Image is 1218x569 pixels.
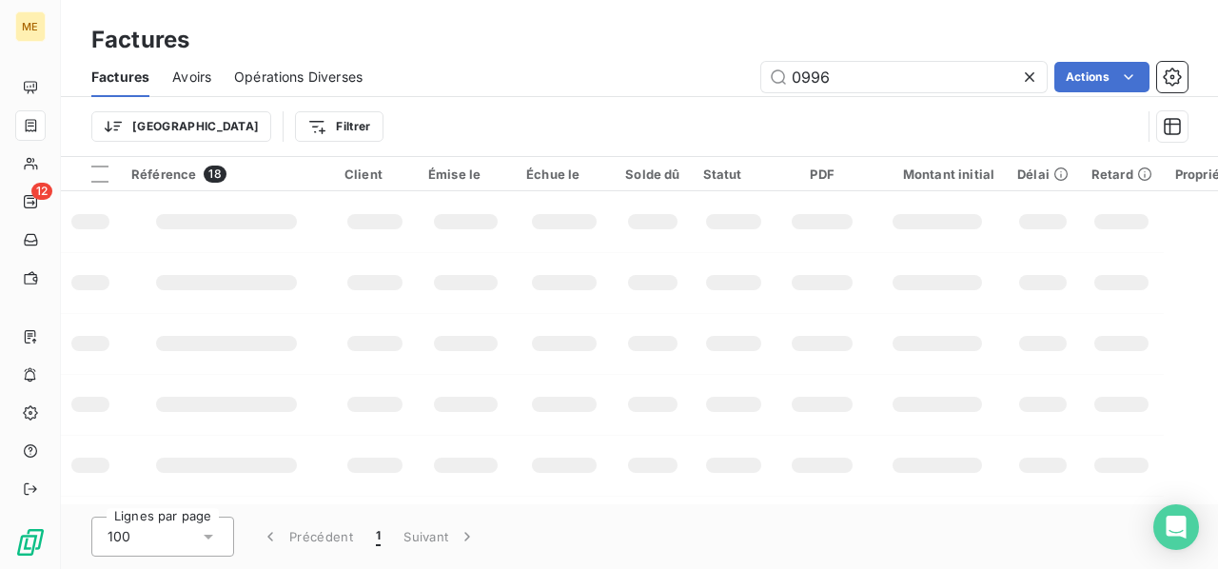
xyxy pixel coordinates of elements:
button: Actions [1054,62,1149,92]
button: Suivant [392,517,488,557]
div: Statut [703,167,765,182]
button: 1 [364,517,392,557]
div: Client [344,167,405,182]
div: PDF [787,167,856,182]
span: Référence [131,167,196,182]
div: Délai [1017,167,1069,182]
div: Émise le [428,167,503,182]
span: 1 [376,527,381,546]
div: Échue le [526,167,602,182]
input: Rechercher [761,62,1047,92]
div: Montant initial [880,167,994,182]
span: 100 [108,527,130,546]
button: Filtrer [295,111,383,142]
span: 18 [204,166,226,183]
button: [GEOGRAPHIC_DATA] [91,111,271,142]
div: Retard [1091,167,1152,182]
span: Avoirs [172,68,211,87]
div: ME [15,11,46,42]
h3: Factures [91,23,189,57]
span: 12 [31,183,52,200]
div: Open Intercom Messenger [1153,504,1199,550]
span: Opérations Diverses [234,68,363,87]
img: Logo LeanPay [15,527,46,558]
div: Solde dû [625,167,679,182]
span: Factures [91,68,149,87]
button: Précédent [249,517,364,557]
